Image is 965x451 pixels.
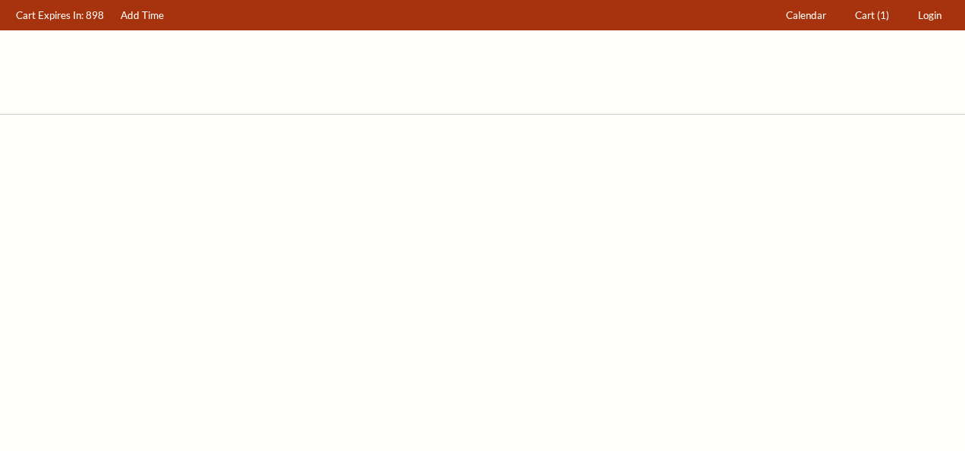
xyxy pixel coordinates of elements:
span: Cart [855,9,875,21]
span: 898 [86,9,104,21]
a: Add Time [114,1,171,30]
a: Cart (1) [848,1,897,30]
a: Calendar [779,1,834,30]
span: Calendar [786,9,826,21]
a: Login [911,1,949,30]
span: Login [918,9,941,21]
span: (1) [877,9,889,21]
span: Cart Expires In: [16,9,83,21]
